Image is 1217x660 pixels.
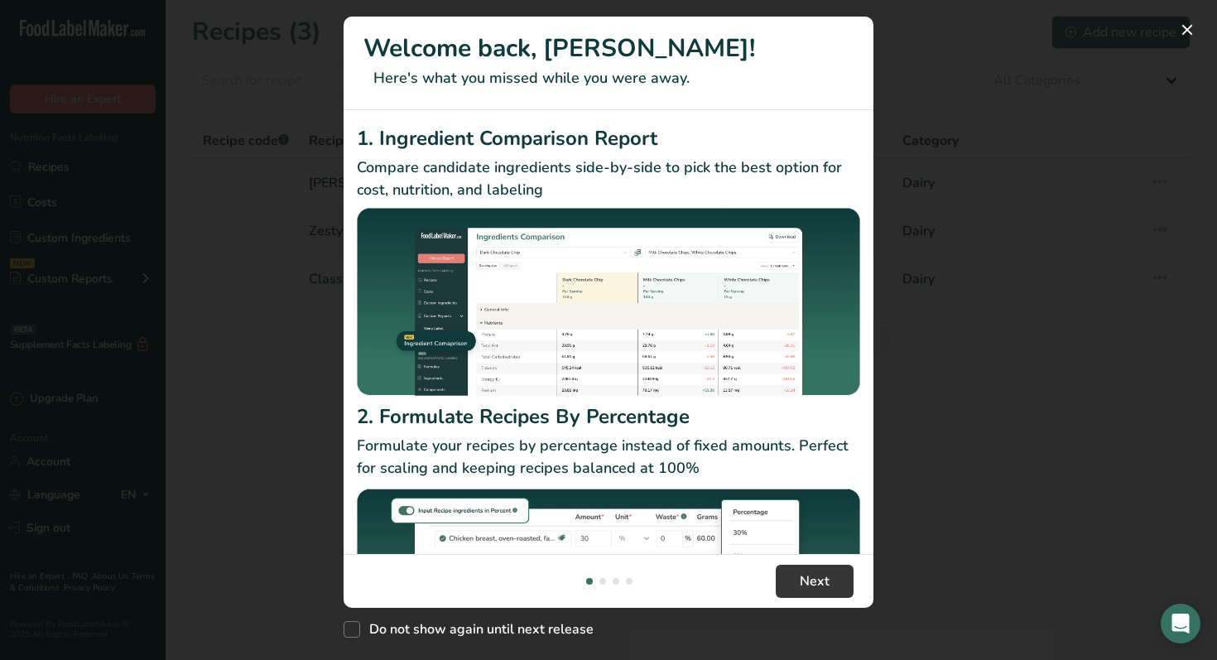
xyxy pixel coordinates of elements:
p: Here's what you missed while you were away. [363,67,854,89]
h1: Welcome back, [PERSON_NAME]! [363,30,854,67]
div: Open Intercom Messenger [1161,604,1200,643]
h2: 2. Formulate Recipes By Percentage [357,402,860,431]
img: Ingredient Comparison Report [357,208,860,396]
h2: 1. Ingredient Comparison Report [357,123,860,153]
p: Formulate your recipes by percentage instead of fixed amounts. Perfect for scaling and keeping re... [357,435,860,479]
span: Next [800,571,830,591]
span: Do not show again until next release [360,621,594,638]
p: Compare candidate ingredients side-by-side to pick the best option for cost, nutrition, and labeling [357,157,860,201]
button: Next [776,565,854,598]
